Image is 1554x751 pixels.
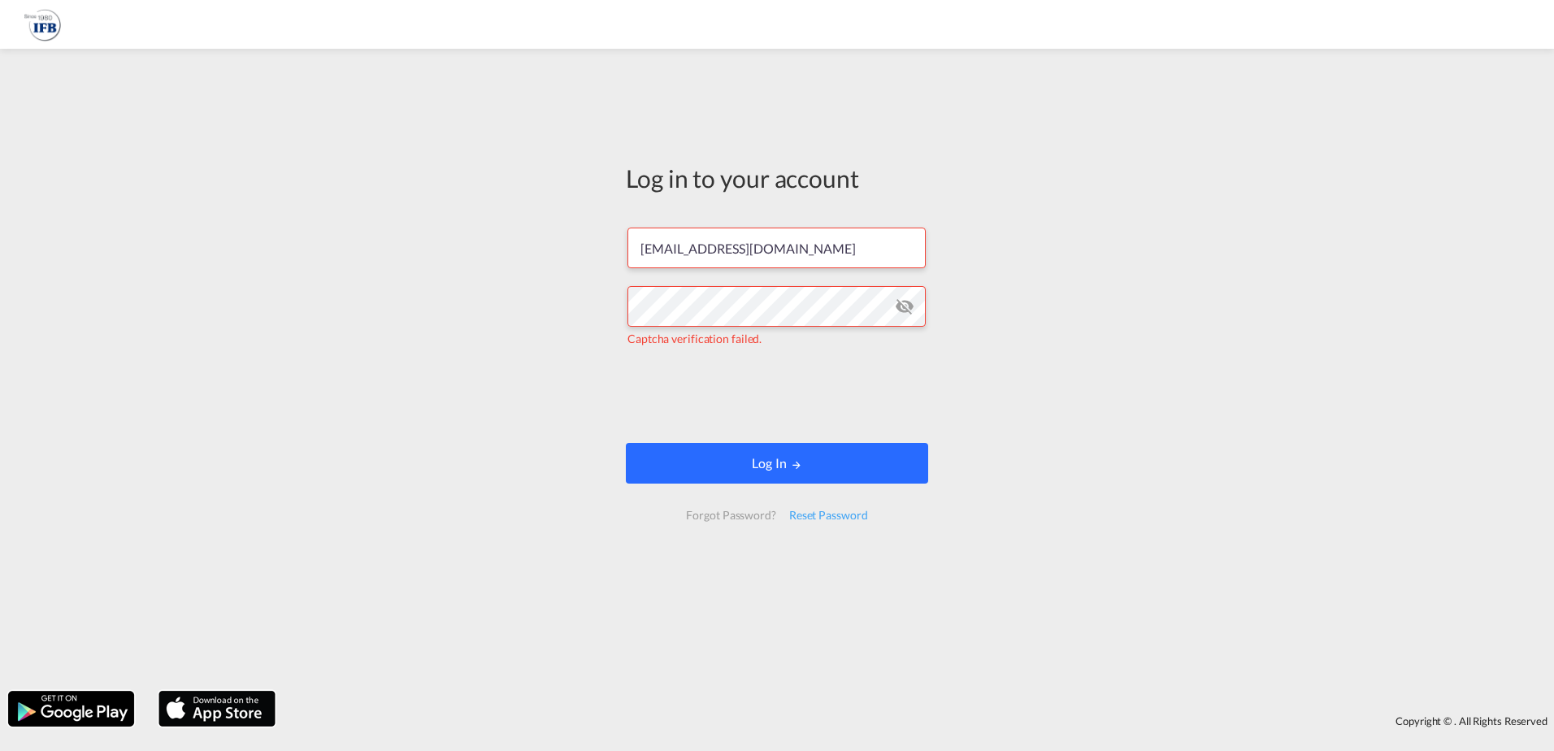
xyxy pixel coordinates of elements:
div: Copyright © . All Rights Reserved [284,707,1554,735]
img: b4b53bb0256b11ee9ca18b7abc72fd7f.png [24,7,61,43]
input: Enter email/phone number [627,228,926,268]
div: Log in to your account [626,161,928,195]
div: Reset Password [783,501,875,530]
span: Captcha verification failed. [627,332,762,345]
div: Forgot Password? [679,501,782,530]
md-icon: icon-eye-off [895,297,914,316]
button: LOGIN [626,443,928,484]
iframe: reCAPTCHA [653,363,901,427]
img: google.png [7,689,136,728]
img: apple.png [157,689,277,728]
